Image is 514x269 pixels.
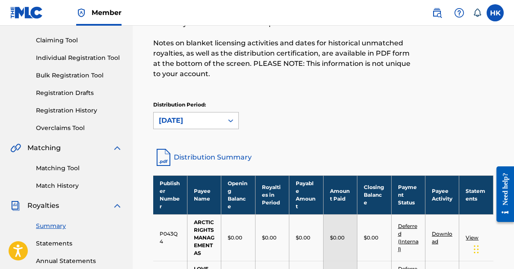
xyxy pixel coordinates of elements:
[27,143,61,153] span: Matching
[153,101,239,109] p: Distribution Period:
[10,143,21,153] img: Matching
[36,164,122,173] a: Matching Tool
[398,223,419,252] a: Deferred (Internal)
[36,36,122,45] a: Claiming Tool
[112,201,122,211] img: expand
[262,234,276,242] p: $0.00
[10,6,43,19] img: MLC Logo
[153,147,174,168] img: distribution-summary-pdf
[425,175,459,214] th: Payee Activity
[159,115,218,126] div: [DATE]
[36,124,122,133] a: Overclaims Tool
[36,181,122,190] a: Match History
[296,234,310,242] p: $0.00
[153,214,187,261] td: P043Q4
[36,257,122,266] a: Annual Statements
[112,143,122,153] img: expand
[153,38,415,79] p: Notes on blanket licensing activities and dates for historical unmatched royalties, as well as th...
[459,175,493,214] th: Statements
[36,239,122,248] a: Statements
[76,8,86,18] img: Top Rightsholder
[391,175,425,214] th: Payment Status
[487,4,504,21] div: User Menu
[466,234,478,241] a: View
[27,201,59,211] span: Royalties
[153,147,493,168] a: Distribution Summary
[36,106,122,115] a: Registration History
[187,214,221,261] td: ARCTIC RIGHTS MANAGEMENT AS
[36,89,122,98] a: Registration Drafts
[187,175,221,214] th: Payee Name
[36,71,122,80] a: Bulk Registration Tool
[474,236,479,262] div: Træk
[451,4,468,21] div: Help
[330,234,345,242] p: $0.00
[490,160,514,229] iframe: Resource Center
[289,175,323,214] th: Payable Amount
[473,9,481,17] div: Notifications
[357,175,391,214] th: Closing Balance
[228,234,242,242] p: $0.00
[36,222,122,231] a: Summary
[432,8,442,18] img: search
[471,228,514,269] iframe: Chat Widget
[36,53,122,62] a: Individual Registration Tool
[364,234,378,242] p: $0.00
[153,175,187,214] th: Publisher Number
[10,201,21,211] img: Royalties
[323,175,357,214] th: Amount Paid
[471,228,514,269] div: Chat-widget
[432,231,452,245] a: Download
[255,175,289,214] th: Royalties in Period
[92,8,122,18] span: Member
[221,175,255,214] th: Opening Balance
[454,8,464,18] img: help
[428,4,446,21] a: Public Search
